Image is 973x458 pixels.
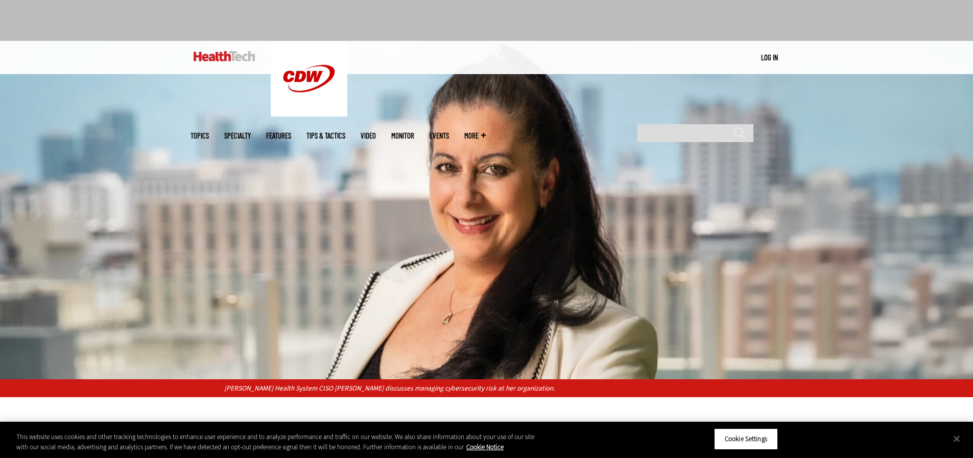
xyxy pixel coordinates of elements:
[206,420,577,428] div: »
[271,41,347,117] img: Home
[464,132,486,140] span: More
[361,132,376,140] a: Video
[430,132,449,140] a: Events
[603,420,756,433] h3: Latest Articles
[306,132,345,140] a: Tips & Tactics
[714,428,778,450] button: Cookie Settings
[466,443,504,451] a: More information about your privacy
[271,108,347,119] a: CDW
[224,132,251,140] span: Specialty
[945,427,968,450] button: Close
[391,132,414,140] a: MonITor
[761,52,778,63] div: User menu
[16,432,535,452] div: This website uses cookies and other tracking technologies to enhance user experience and to analy...
[194,51,255,61] img: Home
[266,132,291,140] a: Features
[224,383,749,394] p: [PERSON_NAME] Health System CISO [PERSON_NAME] discusses managing cybersecurity risk at her organ...
[761,53,778,62] a: Log in
[191,132,209,140] span: Topics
